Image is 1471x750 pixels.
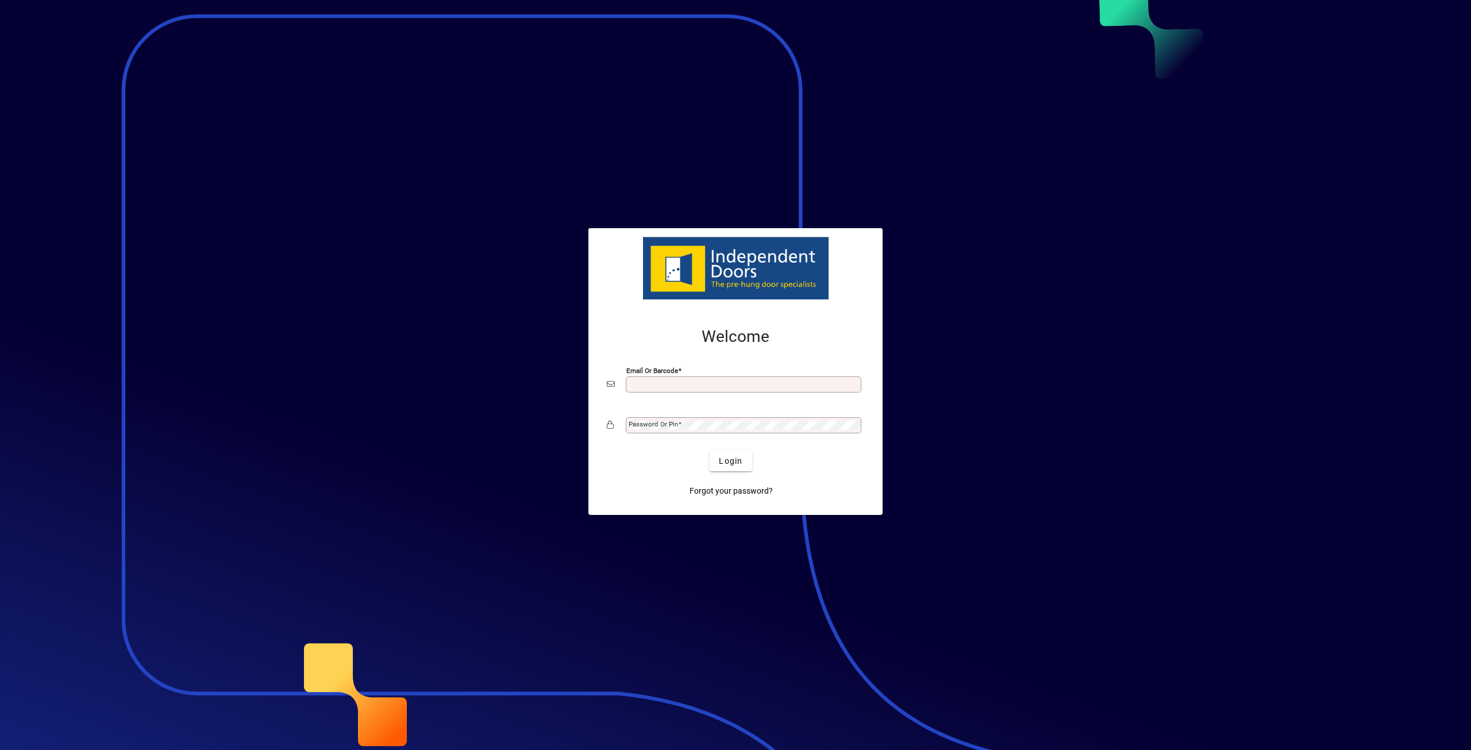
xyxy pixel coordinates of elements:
h2: Welcome [607,327,864,347]
span: Forgot your password? [690,485,773,497]
mat-label: Email or Barcode [626,367,678,375]
button: Login [710,451,752,471]
a: Forgot your password? [685,480,777,501]
span: Login [719,455,742,467]
mat-label: Password or Pin [629,420,678,428]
